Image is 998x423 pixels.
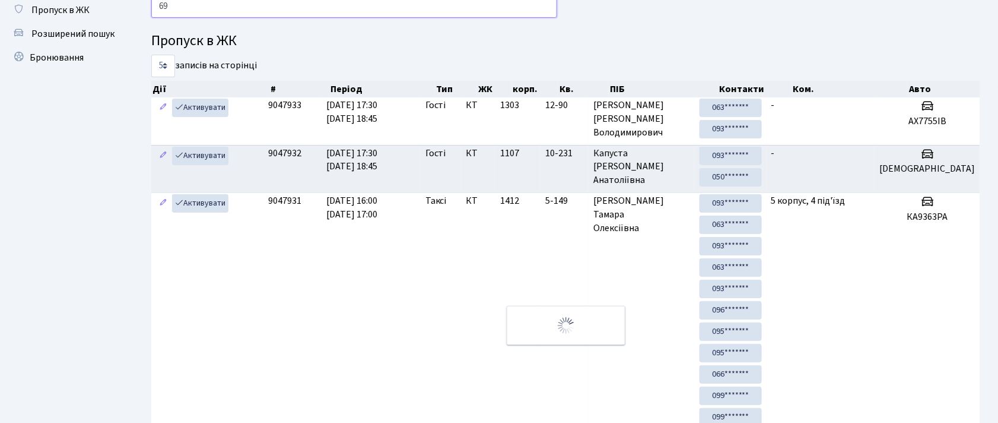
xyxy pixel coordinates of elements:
span: 5-149 [545,194,584,208]
span: КТ [466,99,491,112]
span: [PERSON_NAME] [PERSON_NAME] Володимирович [593,99,690,140]
span: 10-231 [545,147,584,160]
a: Активувати [172,147,228,165]
a: Розширений пошук [6,22,125,46]
label: записів на сторінці [151,55,257,77]
th: Ком. [792,81,908,97]
th: ЖК [477,81,512,97]
img: Обробка... [557,316,576,335]
a: Активувати [172,99,228,117]
span: Бронювання [30,51,84,64]
select: записів на сторінці [151,55,175,77]
h5: [DEMOGRAPHIC_DATA] [880,163,975,175]
span: Гості [425,99,446,112]
span: [PERSON_NAME] Тамара Олексіївна [593,194,690,235]
span: 12-90 [545,99,584,112]
th: # [269,81,329,97]
span: КТ [466,194,491,208]
span: 1107 [500,147,519,160]
th: корп. [512,81,558,97]
span: 1303 [500,99,519,112]
th: Авто [908,81,980,97]
span: 9047932 [268,147,301,160]
th: Період [329,81,435,97]
span: - [771,147,775,160]
th: Контакти [718,81,792,97]
span: [DATE] 17:30 [DATE] 18:45 [326,99,377,125]
span: Гості [425,147,446,160]
th: Тип [435,81,477,97]
th: ПІБ [609,81,718,97]
span: Капуста [PERSON_NAME] Анатоліївна [593,147,690,188]
span: 5 корпус, 4 під'їзд [771,194,846,207]
span: [DATE] 17:30 [DATE] 18:45 [326,147,377,173]
h4: Пропуск в ЖК [151,33,980,50]
a: Редагувати [156,194,170,213]
span: - [771,99,775,112]
th: Дії [151,81,269,97]
a: Активувати [172,194,228,213]
span: Пропуск в ЖК [31,4,90,17]
span: Таксі [425,194,447,208]
a: Редагувати [156,99,170,117]
span: Розширений пошук [31,27,115,40]
span: 9047933 [268,99,301,112]
a: Бронювання [6,46,125,70]
span: [DATE] 16:00 [DATE] 17:00 [326,194,377,221]
th: Кв. [558,81,609,97]
a: Редагувати [156,147,170,165]
h5: КА9363РА [880,211,975,223]
span: 1412 [500,194,519,207]
h5: АХ7755ІВ [880,116,975,127]
span: КТ [466,147,491,160]
span: 9047931 [268,194,301,207]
